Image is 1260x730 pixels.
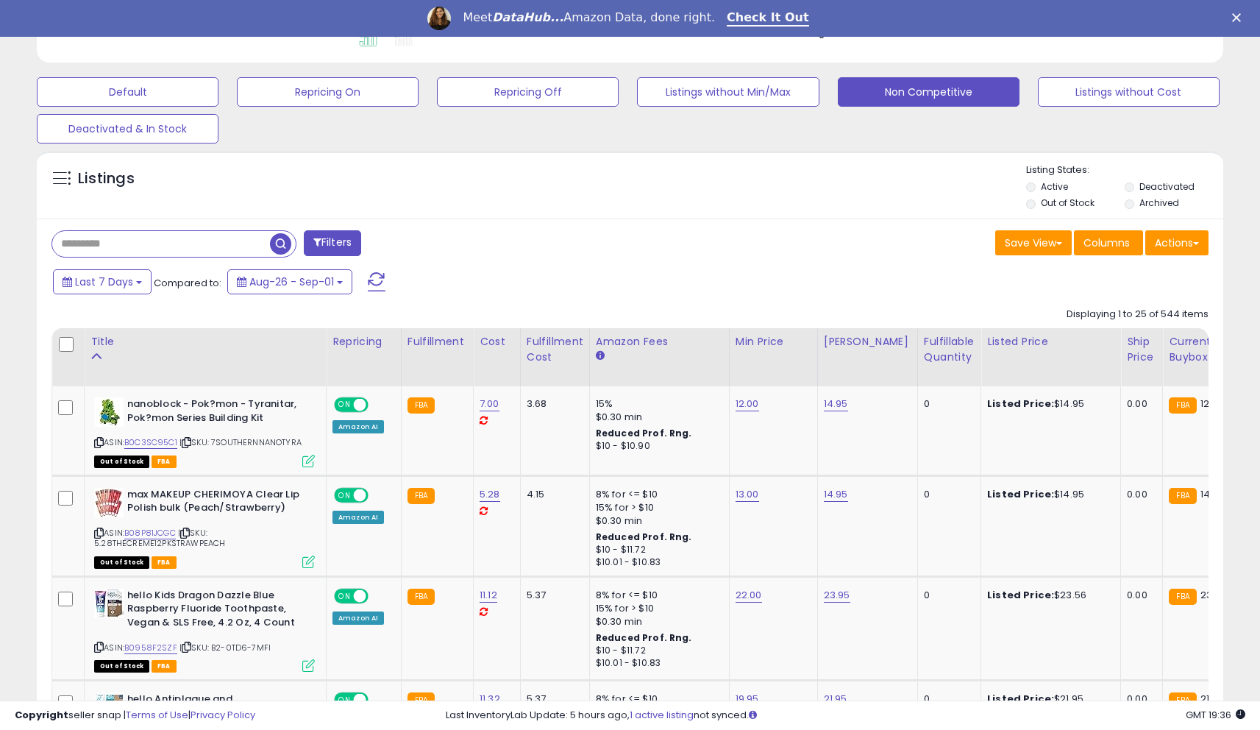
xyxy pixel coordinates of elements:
div: Amazon AI [332,612,384,625]
span: ON [335,399,354,411]
div: 0 [924,488,969,501]
div: Meet Amazon Data, done right. [463,10,715,25]
div: Current Buybox Price [1169,334,1245,365]
small: FBA [1169,589,1196,605]
span: Columns [1083,235,1130,250]
img: 51unJuNqskL._SL40_.jpg [94,488,124,517]
button: Default [37,77,218,107]
div: Close [1232,13,1247,22]
span: | SKU: 7SOUTHERNNANOTYRA [179,436,302,448]
div: Amazon Fees [596,334,723,350]
b: Listed Price: [987,487,1054,501]
button: Aug-26 - Sep-01 [227,269,352,294]
a: 1 active listing [630,708,694,722]
a: 12.00 [736,397,759,411]
span: All listings that are currently out of stock and unavailable for purchase on Amazon [94,556,149,569]
div: Cost [480,334,514,350]
div: 0 [924,397,969,411]
span: 12.35 [1200,397,1224,411]
span: Last 7 Days [75,274,133,289]
div: 4.15 [527,488,578,501]
button: Filters [304,230,361,256]
a: 5.28 [480,487,500,502]
i: DataHub... [492,10,563,24]
div: $14.95 [987,488,1109,501]
button: Listings without Min/Max [637,77,819,107]
span: 23.56 [1200,588,1227,602]
span: ON [335,489,354,501]
div: 5.37 [527,589,578,602]
button: Save View [995,230,1072,255]
a: B0C3SC95C1 [124,436,177,449]
a: 13.00 [736,487,759,502]
small: FBA [407,488,435,504]
div: [PERSON_NAME] [824,334,911,350]
label: Deactivated [1139,180,1195,193]
button: Repricing On [237,77,419,107]
b: hello Kids Dragon Dazzle Blue Raspberry Fluoride Toothpaste, Vegan & SLS Free, 4.2 Oz, 4 Count [127,589,306,634]
a: 22.00 [736,588,762,603]
div: 0.00 [1127,488,1151,501]
b: Reduced Prof. Rng. [596,631,692,644]
div: Repricing [332,334,395,350]
a: B0958F2SZF [124,642,177,654]
div: 0.00 [1127,589,1151,602]
span: 14.49 [1200,487,1225,501]
button: Columns [1074,230,1143,255]
a: 23.95 [824,588,850,603]
div: Amazon AI [332,420,384,433]
span: ON [335,589,354,602]
a: 7.00 [480,397,499,411]
button: Listings without Cost [1038,77,1220,107]
div: Amazon AI [332,511,384,524]
small: FBA [1169,488,1196,504]
div: 15% for > $10 [596,501,718,514]
div: 15% for > $10 [596,602,718,615]
span: All listings that are currently out of stock and unavailable for purchase on Amazon [94,456,149,468]
label: Out of Stock [1041,196,1095,209]
small: FBA [407,589,435,605]
div: 8% for <= $10 [596,589,718,602]
div: $23.56 [987,589,1109,602]
button: Last 7 Days [53,269,152,294]
div: seller snap | | [15,709,255,723]
button: Repricing Off [437,77,619,107]
div: $10.01 - $10.83 [596,657,718,670]
div: Displaying 1 to 25 of 544 items [1067,308,1209,322]
a: 14.95 [824,397,848,411]
small: Amazon Fees. [596,350,605,363]
div: Fulfillment Cost [527,334,583,365]
img: 51puZBNvWCS._SL40_.jpg [94,589,124,618]
img: 41YZi2XZc5L._SL40_.jpg [94,397,124,427]
div: $0.30 min [596,514,718,528]
a: Check It Out [727,10,809,26]
span: Compared to: [154,276,221,290]
small: FBA [407,397,435,414]
div: ASIN: [94,397,315,466]
b: Listed Price: [987,588,1054,602]
b: max MAKEUP CHERIMOYA Clear Lip Polish bulk (Peach/Strawberry) [127,488,306,519]
a: Privacy Policy [191,708,255,722]
div: 3.68 [527,397,578,411]
b: Reduced Prof. Rng. [596,427,692,439]
span: FBA [152,660,177,673]
span: FBA [152,556,177,569]
span: | SKU: 5.28THECREME12PKSTRAWPEACH [94,527,225,549]
b: Reduced Prof. Rng. [596,531,692,543]
span: OFF [366,589,390,602]
div: $14.95 [987,397,1109,411]
div: 0.00 [1127,397,1151,411]
span: Aug-26 - Sep-01 [249,274,334,289]
span: | SKU: B2-0TD6-7MFI [179,642,271,653]
div: ASIN: [94,488,315,567]
div: $0.30 min [596,411,718,424]
a: 14.95 [824,487,848,502]
div: $10 - $10.90 [596,440,718,453]
label: Archived [1139,196,1179,209]
div: Min Price [736,334,811,350]
b: Listed Price: [987,397,1054,411]
strong: Copyright [15,708,68,722]
div: $10 - $11.72 [596,544,718,556]
span: FBA [152,456,177,468]
span: All listings that are currently out of stock and unavailable for purchase on Amazon [94,660,149,673]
